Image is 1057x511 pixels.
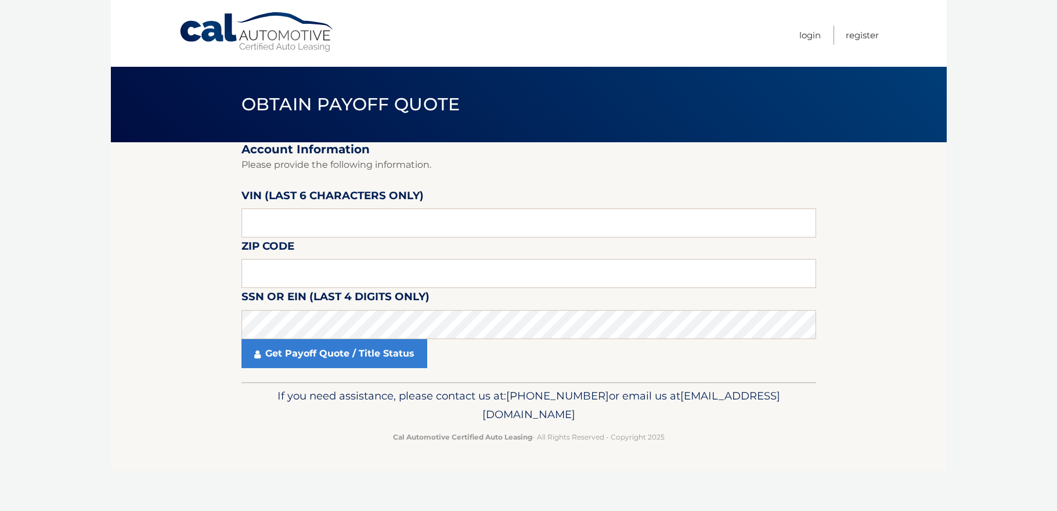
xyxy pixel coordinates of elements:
[241,288,430,310] label: SSN or EIN (last 4 digits only)
[393,433,532,441] strong: Cal Automotive Certified Auto Leasing
[241,339,427,368] a: Get Payoff Quote / Title Status
[846,26,879,45] a: Register
[506,389,609,402] span: [PHONE_NUMBER]
[241,187,424,208] label: VIN (last 6 characters only)
[179,12,336,53] a: Cal Automotive
[241,142,816,157] h2: Account Information
[241,157,816,173] p: Please provide the following information.
[249,431,809,443] p: - All Rights Reserved - Copyright 2025
[799,26,821,45] a: Login
[249,387,809,424] p: If you need assistance, please contact us at: or email us at
[241,237,294,259] label: Zip Code
[241,93,460,115] span: Obtain Payoff Quote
